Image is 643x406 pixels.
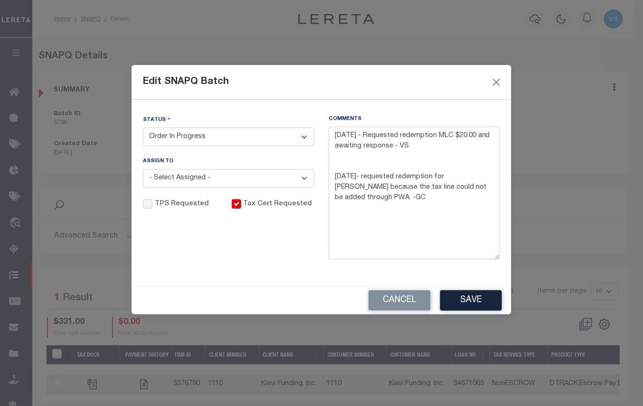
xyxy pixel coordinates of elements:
[440,290,502,311] button: Save
[143,115,170,124] label: Status
[491,76,503,88] button: Close
[155,199,209,210] label: TPS Requested
[143,76,229,88] h5: Edit SNAPQ Batch
[369,290,431,311] button: Cancel
[244,199,312,210] label: Tax Cert Requested
[329,115,361,123] label: Comments
[143,157,173,166] label: Assign To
